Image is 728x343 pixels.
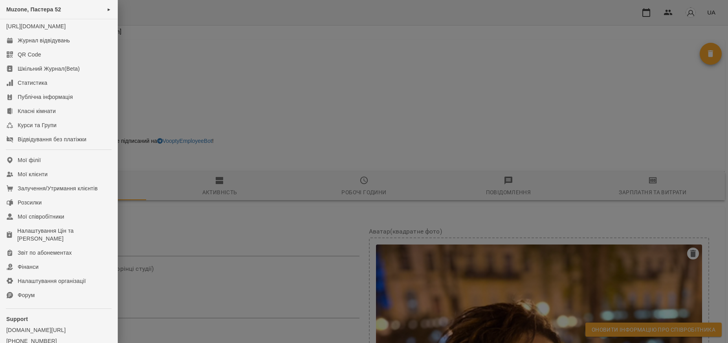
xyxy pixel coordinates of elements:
[18,249,72,257] div: Звіт по абонементах
[18,36,70,44] div: Журнал відвідувань
[6,326,111,334] a: [DOMAIN_NAME][URL]
[17,227,111,243] div: Налаштування Цін та [PERSON_NAME]
[18,51,41,58] div: QR Code
[18,263,39,271] div: Фінанси
[18,156,41,164] div: Мої філії
[18,79,48,87] div: Статистика
[6,6,61,13] span: Muzone, Пастера 52
[18,135,86,143] div: Відвідування без платіжки
[18,184,98,192] div: Залучення/Утримання клієнтів
[18,291,35,299] div: Форум
[18,277,86,285] div: Налаштування організації
[6,23,66,29] a: [URL][DOMAIN_NAME]
[6,315,111,323] p: Support
[18,199,42,206] div: Розсилки
[18,121,57,129] div: Курси та Групи
[18,107,56,115] div: Класні кімнати
[18,65,80,73] div: Шкільний Журнал(Beta)
[18,93,73,101] div: Публічна інформація
[107,6,111,13] span: ►
[18,170,48,178] div: Мої клієнти
[18,213,64,221] div: Мої співробітники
